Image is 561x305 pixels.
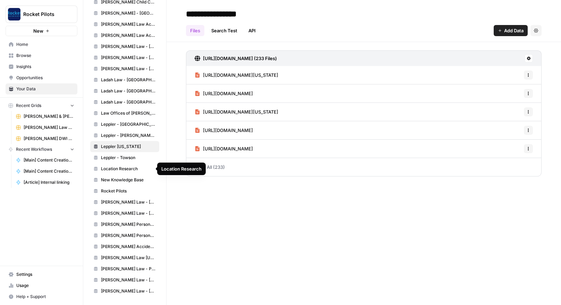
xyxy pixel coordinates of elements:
span: Ladah Law - [GEOGRAPHIC_DATA] [101,88,156,94]
span: Leppler - [PERSON_NAME] Burnie [101,132,156,139]
a: [Main] Content Creation Brief [13,166,77,177]
span: [PERSON_NAME] DWI & Criminal Defense Lawyers [24,135,74,142]
span: [PERSON_NAME] Law - [GEOGRAPHIC_DATA] [101,43,156,50]
a: Ladah Law - [GEOGRAPHIC_DATA] [90,85,159,97]
span: Home [16,41,74,48]
a: [PERSON_NAME] & [PERSON_NAME] [US_STATE] Car Accident Lawyers [13,111,77,122]
a: [PERSON_NAME] Law - [US_STATE] [90,208,159,219]
a: [PERSON_NAME] Law Personal Injury & Car Accident Lawyers [13,122,77,133]
a: [PERSON_NAME] Personal Injury & Car Accident Lawyer - [GEOGRAPHIC_DATA] [90,219,159,230]
a: [Article] Internal linking [13,177,77,188]
button: Add Data [494,25,528,36]
span: Usage [16,282,74,289]
button: Recent Workflows [6,144,77,155]
span: Leppler - Towson [101,155,156,161]
a: API [244,25,260,36]
a: [URL][DOMAIN_NAME][US_STATE] [195,103,278,121]
a: Home [6,39,77,50]
a: Ladah Law - [GEOGRAPHIC_DATA] [90,97,159,108]
span: [URL][DOMAIN_NAME] [203,127,253,134]
span: [PERSON_NAME] Law - [GEOGRAPHIC_DATA][PERSON_NAME] [101,288,156,294]
a: [Main] Content Creation Article [13,155,77,166]
a: [PERSON_NAME] Law Accident Attorneys - [GEOGRAPHIC_DATA] [90,19,159,30]
span: [URL][DOMAIN_NAME][US_STATE] [203,108,278,115]
a: New Knowledge Base [90,174,159,186]
button: New [6,26,77,36]
a: Leppler - [PERSON_NAME] Burnie [90,130,159,141]
a: [PERSON_NAME] Personal Injury & Car Accident Lawyer - [GEOGRAPHIC_DATA] [90,230,159,241]
span: [PERSON_NAME] Law - [GEOGRAPHIC_DATA] [101,277,156,283]
span: [PERSON_NAME] - [GEOGRAPHIC_DATA] [101,10,156,16]
a: Ladah Law - [GEOGRAPHIC_DATA] [90,74,159,85]
span: Recent Grids [16,102,41,109]
a: [PERSON_NAME] DWI & Criminal Defense Lawyers [13,133,77,144]
a: [PERSON_NAME] Law [US_STATE] [90,252,159,263]
img: Rocket Pilots Logo [8,8,20,20]
a: See All (233) [186,158,542,176]
span: Recent Workflows [16,146,52,152]
a: Leppler - Towson [90,152,159,163]
a: Usage [6,280,77,291]
span: [PERSON_NAME] Law [US_STATE] [101,255,156,261]
a: [URL][DOMAIN_NAME] [195,140,253,158]
a: [PERSON_NAME] Accident Attorneys - [GEOGRAPHIC_DATA] [90,241,159,252]
a: Browse [6,50,77,61]
button: Workspace: Rocket Pilots [6,6,77,23]
span: [PERSON_NAME] Law - [GEOGRAPHIC_DATA] [101,199,156,205]
a: [PERSON_NAME] Law - [GEOGRAPHIC_DATA] [90,52,159,63]
span: [PERSON_NAME] Law - [US_STATE] [101,210,156,216]
span: New Knowledge Base [101,177,156,183]
span: [PERSON_NAME] Accident Attorneys - [GEOGRAPHIC_DATA] [101,244,156,250]
span: [PERSON_NAME] Law - [GEOGRAPHIC_DATA] [101,66,156,72]
a: Law Offices of [PERSON_NAME][GEOGRAPHIC_DATA] [90,108,159,119]
a: Leppler - [GEOGRAPHIC_DATA] [90,119,159,130]
h3: [URL][DOMAIN_NAME] (233 Files) [203,55,277,62]
span: [Main] Content Creation Brief [24,168,74,174]
span: [PERSON_NAME] Personal Injury & Car Accident Lawyer - [GEOGRAPHIC_DATA] [101,221,156,228]
span: [Main] Content Creation Article [24,157,74,163]
span: [URL][DOMAIN_NAME] [203,145,253,152]
a: Leppler [US_STATE] [90,141,159,152]
a: Location Research [90,163,159,174]
span: [PERSON_NAME] Personal Injury & Car Accident Lawyer - [GEOGRAPHIC_DATA] [101,232,156,239]
span: Ladah Law - [GEOGRAPHIC_DATA] [101,77,156,83]
a: [PERSON_NAME] Law - [GEOGRAPHIC_DATA] [90,197,159,208]
button: Recent Grids [6,100,77,111]
span: Opportunities [16,75,74,81]
a: [PERSON_NAME] Law - Philly [90,263,159,274]
span: [PERSON_NAME] Law - Philly [101,266,156,272]
span: Insights [16,64,74,70]
span: [PERSON_NAME] Law Accident Attorneys - [GEOGRAPHIC_DATA] [101,21,156,27]
span: [PERSON_NAME] Law - [GEOGRAPHIC_DATA] [101,55,156,61]
a: [URL][DOMAIN_NAME] [195,84,253,102]
a: [PERSON_NAME] Law Accident Attorneys - [GEOGRAPHIC_DATA] [90,30,159,41]
div: Location Research [161,165,202,172]
span: Add Data [504,27,524,34]
a: [URL][DOMAIN_NAME] [195,121,253,139]
a: [PERSON_NAME] Law - [GEOGRAPHIC_DATA] [90,63,159,74]
a: [PERSON_NAME] Law - [GEOGRAPHIC_DATA] [90,41,159,52]
span: [PERSON_NAME] & [PERSON_NAME] [US_STATE] Car Accident Lawyers [24,113,74,119]
span: Law Offices of [PERSON_NAME][GEOGRAPHIC_DATA] [101,110,156,116]
span: Location Research [101,166,156,172]
span: Rocket Pilots [23,11,65,18]
button: Help + Support [6,291,77,302]
a: [PERSON_NAME] Law - [GEOGRAPHIC_DATA] [90,274,159,286]
span: [Article] Internal linking [24,179,74,186]
span: [URL][DOMAIN_NAME][US_STATE] [203,72,278,79]
a: Settings [6,269,77,280]
span: Ladah Law - [GEOGRAPHIC_DATA] [101,99,156,105]
a: [URL][DOMAIN_NAME][US_STATE] [195,66,278,84]
a: [URL][DOMAIN_NAME] (233 Files) [195,51,277,66]
span: New [33,27,43,34]
span: Your Data [16,86,74,92]
a: Search Test [207,25,241,36]
span: Leppler [US_STATE] [101,143,156,150]
a: [PERSON_NAME] - [GEOGRAPHIC_DATA] [90,8,159,19]
a: Insights [6,61,77,72]
a: Opportunities [6,72,77,83]
a: Files [186,25,204,36]
span: Rocket Pilots [101,188,156,194]
span: [PERSON_NAME] Law Accident Attorneys - [GEOGRAPHIC_DATA] [101,32,156,39]
a: Your Data [6,83,77,94]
